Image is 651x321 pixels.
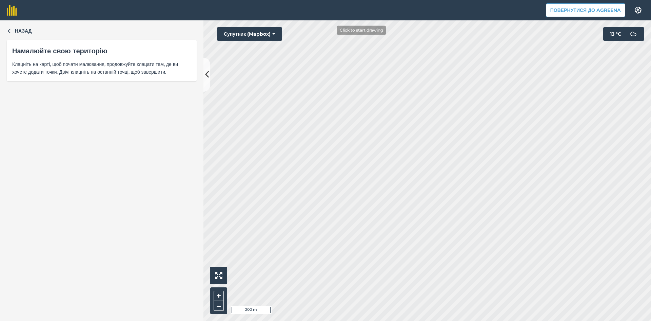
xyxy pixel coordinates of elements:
[546,3,625,17] button: Повернутися до Agreena
[217,27,282,41] button: Супутник (Mapbox)
[7,27,32,35] button: Назад
[603,27,644,41] button: 13 °C
[627,27,640,41] img: svg+xml;base64,PD94bWwgdmVyc2lvbj0iMS4wIiBlbmNvZGluZz0idXRmLTgiPz4KPCEtLSBHZW5lcmF0b3I6IEFkb2JlIE...
[15,27,32,35] span: Назад
[7,5,17,16] img: fieldmargin Логотип
[215,272,222,279] img: Four arrows, one pointing top left, one top right, one bottom right and the last bottom left
[610,27,621,41] span: 13 ° C
[634,7,642,14] img: A cog icon
[12,60,191,76] span: Клацніть на карті, щоб почати малювання, продовжуйте клацати там, де ви хочете додати точки. Двіч...
[12,46,191,56] div: Намалюйте свою територію
[337,25,386,35] div: Click to start drawing
[214,301,224,311] button: –
[214,291,224,301] button: +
